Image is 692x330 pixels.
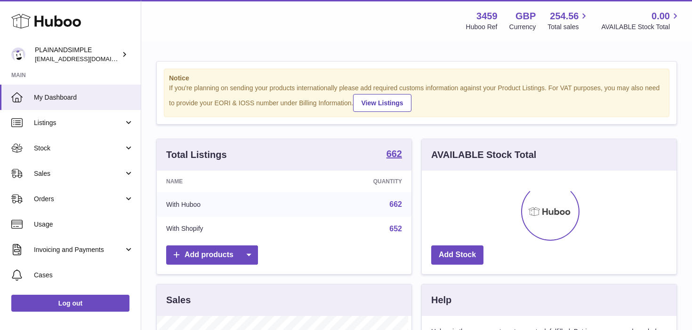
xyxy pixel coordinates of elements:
span: 254.56 [550,10,579,23]
strong: GBP [515,10,536,23]
h3: Sales [166,294,191,306]
td: With Shopify [157,217,294,241]
a: Add Stock [431,245,483,265]
strong: 3459 [476,10,498,23]
span: Orders [34,195,124,204]
span: My Dashboard [34,93,134,102]
a: 662 [389,200,402,208]
span: Invoicing and Payments [34,245,124,254]
h3: AVAILABLE Stock Total [431,149,536,161]
div: PLAINANDSIMPLE [35,46,120,63]
a: View Listings [353,94,411,112]
span: 0.00 [652,10,670,23]
h3: Total Listings [166,149,227,161]
strong: 662 [386,149,402,158]
div: Huboo Ref [466,23,498,31]
strong: Notice [169,74,664,83]
a: Log out [11,295,129,312]
span: Usage [34,220,134,229]
span: Total sales [547,23,589,31]
span: Stock [34,144,124,153]
h3: Help [431,294,451,306]
span: Sales [34,169,124,178]
th: Name [157,171,294,192]
span: [EMAIL_ADDRESS][DOMAIN_NAME] [35,55,138,63]
a: 662 [386,149,402,160]
span: Listings [34,118,124,127]
th: Quantity [294,171,411,192]
div: Currency [509,23,536,31]
a: Add products [166,245,258,265]
div: If you're planning on sending your products internationally please add required customs informati... [169,84,664,112]
span: AVAILABLE Stock Total [601,23,681,31]
a: 254.56 Total sales [547,10,589,31]
td: With Huboo [157,192,294,217]
span: Cases [34,271,134,280]
img: duco@plainandsimple.com [11,47,25,62]
a: 0.00 AVAILABLE Stock Total [601,10,681,31]
a: 652 [389,225,402,233]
